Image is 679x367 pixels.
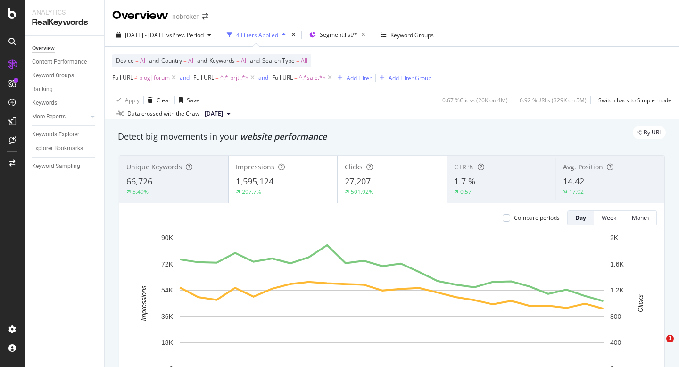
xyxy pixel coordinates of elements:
[460,188,472,196] div: 0.57
[209,57,235,65] span: Keywords
[637,294,644,312] text: Clicks
[632,214,649,222] div: Month
[236,57,240,65] span: =
[454,162,474,171] span: CTR %
[161,234,174,242] text: 90K
[454,175,475,187] span: 1.7 %
[610,234,619,242] text: 2K
[32,8,97,17] div: Analytics
[32,130,98,140] a: Keywords Explorer
[172,12,199,21] div: nobroker
[32,57,98,67] a: Content Performance
[175,92,199,108] button: Save
[389,74,431,82] div: Add Filter Group
[116,57,134,65] span: Device
[32,112,66,122] div: More Reports
[595,92,671,108] button: Switch back to Simple mode
[236,175,273,187] span: 1,595,124
[125,31,166,39] span: [DATE] - [DATE]
[236,31,278,39] div: 4 Filters Applied
[290,30,298,40] div: times
[202,13,208,20] div: arrow-right-arrow-left
[201,108,234,119] button: [DATE]
[32,98,57,108] div: Keywords
[161,339,174,346] text: 18K
[242,188,261,196] div: 297.7%
[241,54,248,67] span: All
[139,71,170,84] span: blog|forum
[299,71,326,84] span: ^.*sale.*$
[32,161,98,171] a: Keyword Sampling
[161,313,174,320] text: 36K
[345,162,363,171] span: Clicks
[624,210,657,225] button: Month
[223,27,290,42] button: 4 Filters Applied
[149,57,159,65] span: and
[301,54,307,67] span: All
[236,162,274,171] span: Impressions
[193,74,214,82] span: Full URL
[135,57,139,65] span: =
[140,54,147,67] span: All
[126,162,182,171] span: Unique Keywords
[32,71,74,81] div: Keyword Groups
[647,335,670,358] iframe: Intercom live chat
[258,74,268,82] div: and
[610,260,624,268] text: 1.6K
[32,130,79,140] div: Keywords Explorer
[602,214,616,222] div: Week
[125,96,140,104] div: Apply
[575,214,586,222] div: Day
[594,210,624,225] button: Week
[345,175,371,187] span: 27,207
[161,57,182,65] span: Country
[112,27,215,42] button: [DATE] - [DATE]vsPrev. Period
[183,57,187,65] span: =
[306,27,369,42] button: Segment:list/*
[215,74,219,82] span: =
[32,17,97,28] div: RealKeywords
[112,74,133,82] span: Full URL
[161,260,174,268] text: 72K
[144,92,171,108] button: Clear
[220,71,248,84] span: ^.*-prjtl.*$
[262,57,295,65] span: Search Type
[272,74,293,82] span: Full URL
[132,188,149,196] div: 5.49%
[126,175,152,187] span: 66,726
[334,72,372,83] button: Add Filter
[140,285,148,321] text: Impressions
[32,84,98,94] a: Ranking
[157,96,171,104] div: Clear
[32,98,98,108] a: Keywords
[569,188,584,196] div: 17.92
[161,286,174,294] text: 54K
[377,27,438,42] button: Keyword Groups
[134,74,138,82] span: ≠
[32,143,83,153] div: Explorer Bookmarks
[442,96,508,104] div: 0.67 % Clicks ( 26K on 4M )
[598,96,671,104] div: Switch back to Simple mode
[180,73,190,82] button: and
[32,57,87,67] div: Content Performance
[610,313,621,320] text: 800
[250,57,260,65] span: and
[32,43,98,53] a: Overview
[112,8,168,24] div: Overview
[32,71,98,81] a: Keyword Groups
[205,109,223,118] span: 2025 Sep. 1st
[258,73,268,82] button: and
[610,286,624,294] text: 1.2K
[296,57,299,65] span: =
[563,162,603,171] span: Avg. Position
[32,143,98,153] a: Explorer Bookmarks
[32,43,55,53] div: Overview
[166,31,204,39] span: vs Prev. Period
[633,126,666,139] div: legacy label
[351,188,373,196] div: 501.92%
[180,74,190,82] div: and
[666,335,674,342] span: 1
[32,161,80,171] div: Keyword Sampling
[127,109,201,118] div: Data crossed with the Crawl
[563,175,584,187] span: 14.42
